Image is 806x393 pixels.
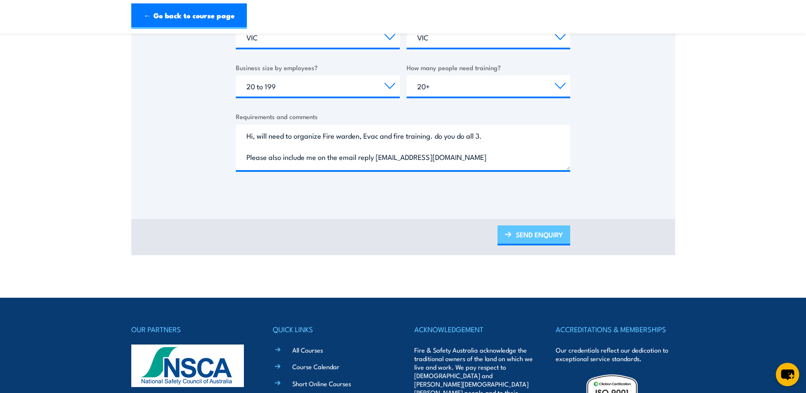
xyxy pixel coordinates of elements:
[273,323,392,335] h4: QUICK LINKS
[556,323,675,335] h4: ACCREDITATIONS & MEMBERSHIPS
[556,346,675,363] p: Our credentials reflect our dedication to exceptional service standards.
[292,345,323,354] a: All Courses
[292,362,339,371] a: Course Calendar
[131,3,247,29] a: ← Go back to course page
[407,63,571,72] label: How many people need training?
[236,63,400,72] label: Business size by employees?
[236,111,570,121] label: Requirements and comments
[776,363,799,386] button: chat-button
[498,225,570,245] a: SEND ENQUIRY
[292,379,351,388] a: Short Online Courses
[131,323,250,335] h4: OUR PARTNERS
[131,345,244,387] img: nsca-logo-footer
[414,323,533,335] h4: ACKNOWLEDGEMENT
